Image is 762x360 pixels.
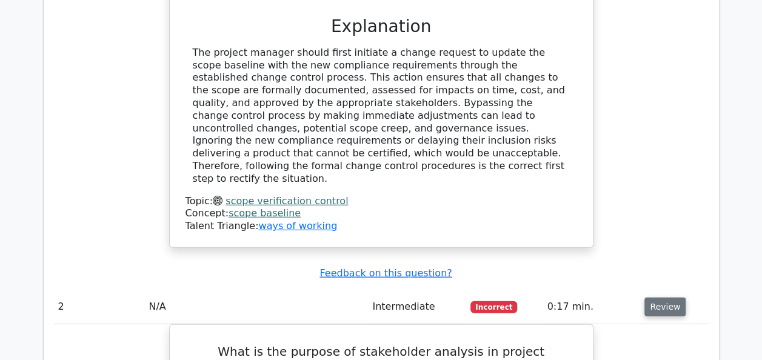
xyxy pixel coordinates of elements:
[229,207,301,219] a: scope baseline
[185,195,577,233] div: Talent Triangle:
[53,290,144,324] td: 2
[470,301,517,313] span: Incorrect
[542,290,640,324] td: 0:17 min.
[185,195,577,208] div: Topic:
[367,290,466,324] td: Intermediate
[193,16,570,37] h3: Explanation
[226,195,348,207] a: scope verification control
[644,298,686,316] button: Review
[144,290,367,324] td: N/A
[258,220,337,232] a: ways of working
[319,267,452,279] a: Feedback on this question?
[193,47,570,185] div: The project manager should first initiate a change request to update the scope baseline with the ...
[185,207,577,220] div: Concept:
